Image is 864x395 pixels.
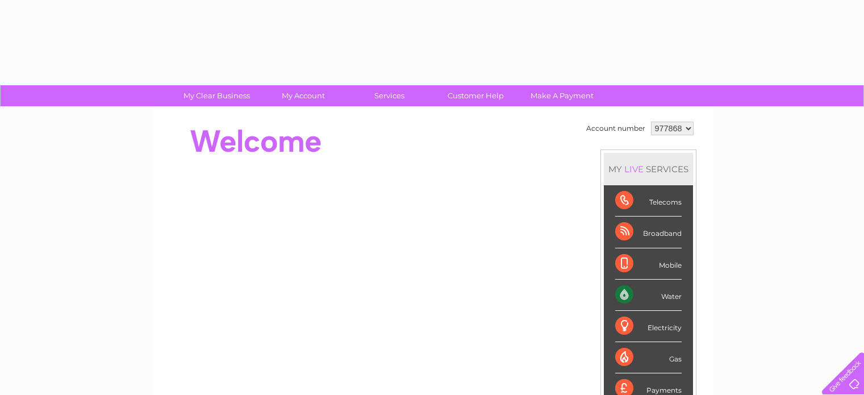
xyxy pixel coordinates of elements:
[604,153,693,185] div: MY SERVICES
[615,342,682,373] div: Gas
[170,85,264,106] a: My Clear Business
[583,119,648,138] td: Account number
[622,164,646,174] div: LIVE
[615,217,682,248] div: Broadband
[256,85,350,106] a: My Account
[515,85,609,106] a: Make A Payment
[615,280,682,311] div: Water
[343,85,436,106] a: Services
[429,85,523,106] a: Customer Help
[615,185,682,217] div: Telecoms
[615,311,682,342] div: Electricity
[615,248,682,280] div: Mobile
